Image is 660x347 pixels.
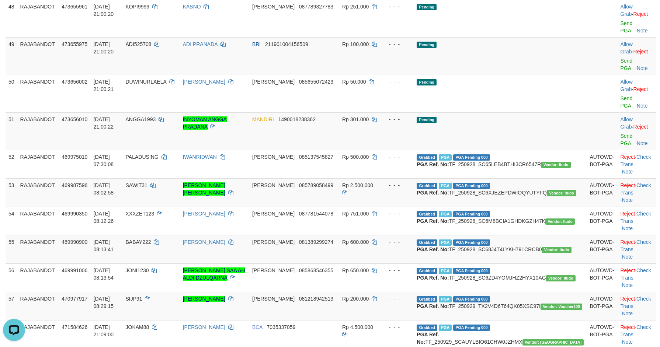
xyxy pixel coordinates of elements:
[383,116,411,123] div: - - -
[417,296,437,302] span: Grabbed
[183,4,201,10] a: KASNO
[439,268,452,274] span: Marked by adkpebhi
[183,79,225,85] a: [PERSON_NAME]
[621,116,633,130] span: ·
[621,182,651,196] a: Check Trans
[417,190,449,196] b: PGA Ref. No:
[126,182,147,188] span: SAWIT31
[618,112,656,150] td: ·
[439,239,452,246] span: Marked by adkpebhi
[17,75,59,112] td: RAJABANDOT
[6,292,17,320] td: 57
[252,79,295,85] span: [PERSON_NAME]
[547,190,576,196] span: Vendor URL: https://secure6.1velocity.biz
[417,332,439,345] b: PGA Ref. No:
[126,239,151,245] span: BABAY222
[383,295,411,302] div: - - -
[126,41,152,47] span: ADI525708
[621,239,651,252] a: Check Trans
[17,235,59,263] td: RAJABANDOT
[62,267,87,273] span: 469991006
[618,263,656,292] td: · ·
[417,154,437,161] span: Grabbed
[621,133,633,146] a: Send PGA
[417,239,437,246] span: Grabbed
[621,182,635,188] a: Reject
[94,79,114,92] span: [DATE] 21:00:21
[62,116,87,122] span: 473656010
[621,211,651,224] a: Check Trans
[383,238,411,246] div: - - -
[417,161,449,167] b: PGA Ref. No:
[546,275,576,281] span: Vendor URL: https://secure6.1velocity.biz
[126,79,166,85] span: DUWINURLAELA
[265,41,308,47] span: Copy 211901004156509 to clipboard
[183,296,225,302] a: [PERSON_NAME]
[299,296,333,302] span: Copy 081218942513 to clipboard
[94,239,114,252] span: [DATE] 08:13:41
[621,324,635,330] a: Reject
[618,292,656,320] td: · ·
[6,235,17,263] td: 55
[383,78,411,85] div: - - -
[622,282,633,288] a: Note
[126,267,149,273] span: JONI1230
[587,207,617,235] td: AUTOWD-BOT-PGA
[342,41,369,47] span: Rp 100.000
[62,239,87,245] span: 469990900
[252,182,295,188] span: [PERSON_NAME]
[383,323,411,331] div: - - -
[17,263,59,292] td: RAJABANDOT
[6,207,17,235] td: 54
[439,211,452,217] span: Marked by adkpebhi
[621,41,633,55] a: Allow Grab
[414,263,587,292] td: TF_250928_SC6ZD4YOMJHZ2HYX10AG
[62,324,87,330] span: 471584626
[622,254,633,260] a: Note
[633,49,648,55] a: Reject
[62,154,87,160] span: 469975010
[453,239,490,246] span: PGA Pending
[541,304,582,310] span: Vendor URL: https://trx2.1velocity.biz
[17,150,59,178] td: RAJABANDOT
[126,324,149,330] span: JOKAM88
[342,79,366,85] span: Rp 50.000
[417,303,449,309] b: PGA Ref. No:
[417,218,449,224] b: PGA Ref. No:
[252,239,295,245] span: [PERSON_NAME]
[342,211,369,217] span: Rp 751.000
[621,79,633,92] span: ·
[183,116,227,130] a: INYOMAN ANGGA PRADANA
[17,207,59,235] td: RAJABANDOT
[453,268,490,274] span: PGA Pending
[342,296,369,302] span: Rp 200.000
[637,103,648,109] a: Note
[299,154,333,160] span: Copy 085137545827 to clipboard
[183,324,225,330] a: [PERSON_NAME]
[17,37,59,75] td: RAJABANDOT
[621,20,633,34] a: Send PGA
[621,324,651,337] a: Check Trans
[126,4,150,10] span: KOPI9999
[621,4,633,17] span: ·
[417,246,449,252] b: PGA Ref. No:
[183,41,218,47] a: ADI PRANADA
[417,268,437,274] span: Grabbed
[94,41,114,55] span: [DATE] 21:00:20
[618,37,656,75] td: ·
[417,117,437,123] span: Pending
[453,211,490,217] span: PGA Pending
[299,239,333,245] span: Copy 081389299274 to clipboard
[622,225,633,231] a: Note
[94,154,114,167] span: [DATE] 07:30:08
[62,296,87,302] span: 470977917
[542,247,572,253] span: Vendor URL: https://secure6.1velocity.biz
[621,58,633,71] a: Send PGA
[94,182,114,196] span: [DATE] 08:02:58
[587,235,617,263] td: AUTOWD-BOT-PGA
[252,154,295,160] span: [PERSON_NAME]
[621,95,633,109] a: Send PGA
[622,339,633,345] a: Note
[299,4,333,10] span: Copy 087789327783 to clipboard
[342,4,369,10] span: Rp 251.000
